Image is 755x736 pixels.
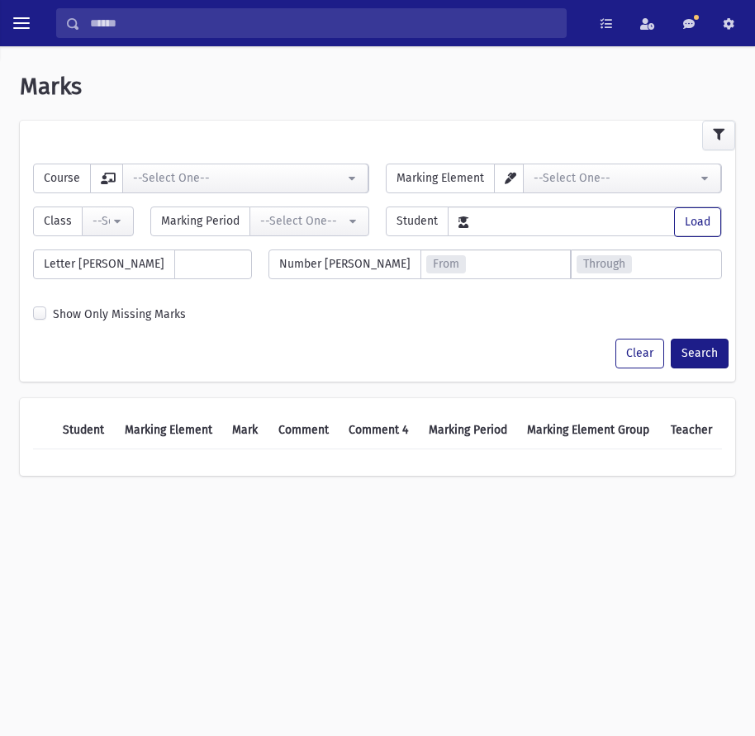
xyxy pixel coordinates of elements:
div: --Select One-- [534,169,697,187]
span: Marking Element [386,164,495,193]
th: Comment 4 [339,411,419,449]
th: Comment [268,411,340,449]
span: Through [577,255,632,273]
button: toggle menu [7,8,36,38]
span: From [426,255,466,273]
div: --Select One-- [133,169,344,187]
span: Letter [PERSON_NAME] [33,249,175,279]
input: Search [80,8,566,38]
button: --Select One-- [122,164,368,193]
label: Show Only Missing Marks [53,306,186,323]
span: Number [PERSON_NAME] [268,249,421,279]
span: Student [386,207,449,236]
th: Teacher [661,411,723,449]
span: Marks [20,73,82,100]
button: --Select One-- [249,207,369,236]
button: --Select One-- [523,164,721,193]
th: Mark [222,411,268,449]
th: Student [53,411,114,449]
button: --Select One-- [82,207,134,236]
th: Marking Element [115,411,223,449]
th: Marking Period [419,411,518,449]
span: Course [33,164,91,193]
button: Search [671,339,729,368]
div: --Select One-- [260,212,345,230]
button: Load [674,207,721,237]
button: Clear [615,339,664,368]
span: Marking Period [150,207,250,236]
span: Class [33,207,83,236]
th: Marking Element Group [517,411,660,449]
div: --Select One-- [93,212,110,230]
